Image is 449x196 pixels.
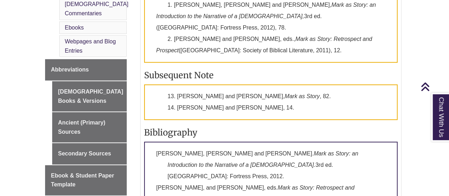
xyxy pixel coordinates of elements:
em: Mark as Story: an Introduction to the Narrative of a [DEMOGRAPHIC_DATA], [156,2,376,19]
em: Mark as Story: an Introduction to the Narrative of a [DEMOGRAPHIC_DATA]. [168,150,358,168]
a: [DEMOGRAPHIC_DATA] Commentaries [65,1,128,16]
em: Mark as Story: Retrospect and Prospect [156,36,372,53]
span: 2. [PERSON_NAME] and [PERSON_NAME], eds., ([GEOGRAPHIC_DATA]: Society of Biblical Literature, 201... [156,36,372,53]
a: Secondary Sources [52,143,127,164]
a: Back to Top [421,82,447,91]
a: Webpages and Blog Entries [65,38,116,54]
a: Ancient (Primary) Sources [52,112,127,142]
a: [DEMOGRAPHIC_DATA] Books & Versions [52,81,127,111]
h3: Bibliography [144,127,398,138]
span: Abbreviations [51,67,89,73]
a: Ebook & Student Paper Template [45,165,127,195]
span: 14. [PERSON_NAME] and [PERSON_NAME], 14. [168,105,294,111]
h3: Subsequent Note [144,70,398,81]
a: Abbreviations [45,59,127,80]
a: Ebooks [65,25,84,31]
p: 13. [PERSON_NAME] and [PERSON_NAME], , 82. [144,84,398,120]
span: Ebook & Student Paper Template [51,173,114,188]
em: Mark as Story [285,93,320,99]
